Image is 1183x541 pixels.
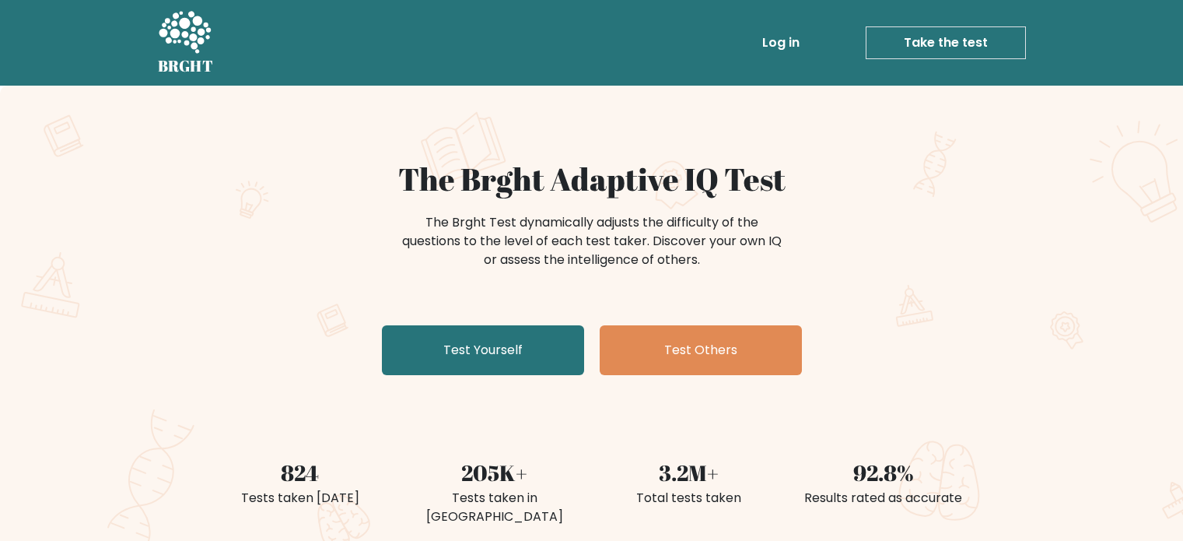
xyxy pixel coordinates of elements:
div: Total tests taken [601,489,777,508]
a: BRGHT [158,6,214,79]
div: Tests taken in [GEOGRAPHIC_DATA] [407,489,583,526]
a: Test Others [600,325,802,375]
div: Results rated as accurate [796,489,971,508]
a: Test Yourself [382,325,584,375]
a: Log in [756,27,806,58]
div: 3.2M+ [601,456,777,489]
div: The Brght Test dynamically adjusts the difficulty of the questions to the level of each test take... [397,213,786,269]
div: 205K+ [407,456,583,489]
div: 824 [212,456,388,489]
div: 92.8% [796,456,971,489]
div: Tests taken [DATE] [212,489,388,508]
h1: The Brght Adaptive IQ Test [212,160,971,198]
h5: BRGHT [158,57,214,76]
a: Take the test [866,26,1026,59]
